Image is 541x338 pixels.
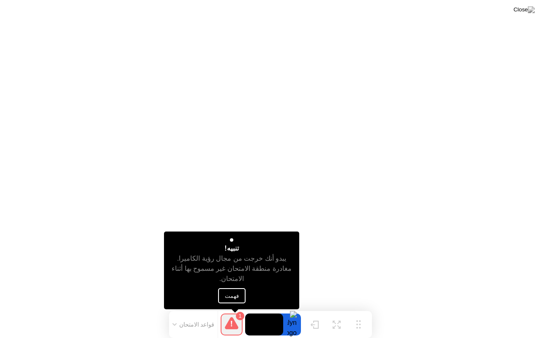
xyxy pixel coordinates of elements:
div: تنبيه! [224,243,238,253]
button: فهمت [218,288,246,303]
div: 1 [236,312,244,320]
button: قواعد الامتحان [170,321,217,328]
div: يبدو أنك خرجت من مجال رؤية الكاميرا. مغادرة منطقة الامتحان غير مسموح بها أثناء الامتحان. [172,253,292,284]
img: Close [514,6,535,13]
